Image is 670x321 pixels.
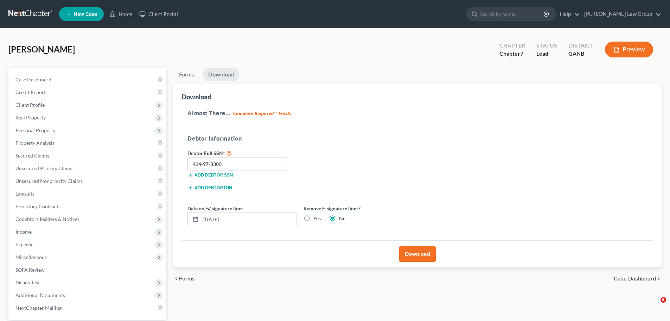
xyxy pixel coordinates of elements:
div: GANB [568,50,594,58]
label: Yes [313,215,321,222]
a: Executory Contracts [10,200,166,213]
button: Download [399,246,436,262]
span: Lawsuits [15,191,34,197]
h5: Almost There... [187,109,647,117]
input: MM/DD/YYYY [201,212,296,226]
a: [PERSON_NAME] Law Group [581,8,661,20]
label: Debtor Full SSN [184,149,300,157]
span: Case Dashboard [614,276,656,282]
span: Miscellaneous [15,254,47,260]
label: Date on /s/ signature lines [187,205,243,212]
span: Means Test [15,279,40,285]
a: Client Portal [136,8,181,20]
a: Unsecured Priority Claims [10,162,166,175]
div: Download [182,93,211,101]
label: Remove E-signature lines? [304,205,413,212]
iframe: Intercom live chat [646,297,663,314]
button: Preview [605,42,653,57]
h5: Debtor Information [187,134,413,143]
span: Expenses [15,241,36,247]
button: Add debtor SSN [187,172,233,178]
input: XXX-XX-XXXX [187,157,287,171]
div: Chapter [499,42,525,50]
a: Lawsuits [10,187,166,200]
a: Home [106,8,136,20]
button: Add debtor ITIN [187,185,232,191]
a: Case Dashboard chevron_right [614,276,662,282]
span: Additional Documents [15,292,65,298]
span: Property Analysis [15,140,55,146]
div: Lead [536,50,557,58]
a: Secured Claims [10,149,166,162]
span: [PERSON_NAME] [8,44,75,54]
span: Case Dashboard [15,76,51,82]
a: Credit Report [10,86,166,99]
span: Credit Report [15,89,46,95]
button: chevron_left Forms [173,276,204,282]
span: Executory Contracts [15,203,60,209]
span: Forms [179,276,195,282]
i: chevron_right [656,276,662,282]
span: SOFA Review [15,267,45,273]
div: Status [536,42,557,50]
input: Search by name... [480,7,544,20]
strong: Complete Required * Fields [233,111,291,116]
a: Help [556,8,580,20]
a: Forms [173,68,200,81]
span: Codebtors Insiders & Notices [15,216,79,222]
span: Secured Claims [15,153,49,159]
span: NextChapter Mailing [15,305,62,311]
span: Personal Property [15,127,56,133]
span: 5 [661,297,666,303]
a: SOFA Review [10,264,166,276]
a: Unsecured Nonpriority Claims [10,175,166,187]
a: Property Analysis [10,137,166,149]
span: Unsecured Priority Claims [15,165,74,171]
a: Download [203,68,240,81]
div: District [568,42,594,50]
span: 7 [520,50,523,57]
span: New Case [74,12,97,17]
span: Client Profile [15,102,45,108]
span: Real Property [15,115,46,121]
div: Chapter [499,50,525,58]
a: NextChapter Mailing [10,302,166,314]
i: chevron_left [173,276,179,282]
a: Case Dashboard [10,73,166,86]
label: No [339,215,346,222]
span: Income [15,229,32,235]
span: Unsecured Nonpriority Claims [15,178,83,184]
